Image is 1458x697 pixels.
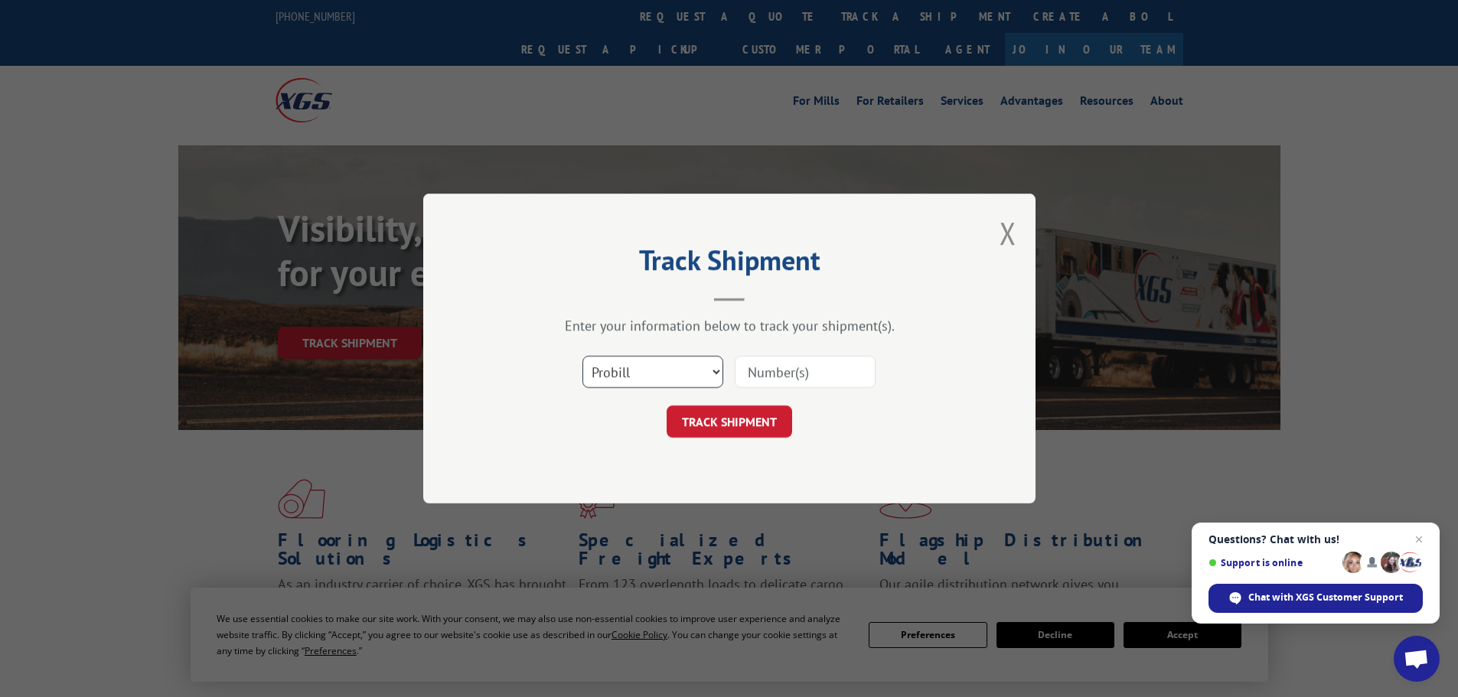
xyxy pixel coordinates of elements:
[667,405,792,438] button: TRACK SHIPMENT
[1000,213,1016,253] button: Close modal
[500,249,959,278] h2: Track Shipment
[1410,530,1428,549] span: Close chat
[1208,557,1337,568] span: Support is online
[500,317,959,334] div: Enter your information below to track your shipment(s).
[735,356,876,388] input: Number(s)
[1394,636,1440,682] div: Open chat
[1208,533,1423,546] span: Questions? Chat with us!
[1208,584,1423,613] div: Chat with XGS Customer Support
[1248,591,1403,604] span: Chat with XGS Customer Support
